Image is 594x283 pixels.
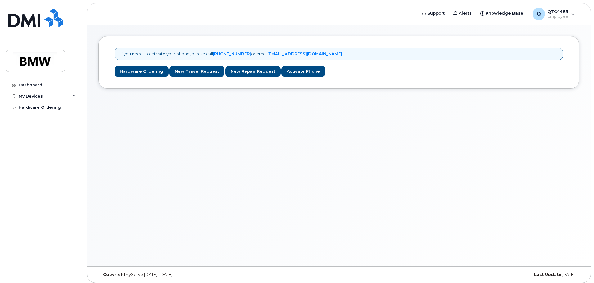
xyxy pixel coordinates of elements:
strong: Last Update [534,272,561,277]
a: [PHONE_NUMBER] [213,51,251,56]
div: [DATE] [419,272,579,277]
div: MyServe [DATE]–[DATE] [98,272,259,277]
a: Activate Phone [281,66,325,77]
a: Hardware Ordering [115,66,169,77]
a: New Travel Request [169,66,224,77]
a: New Repair Request [225,66,281,77]
p: If you need to activate your phone, please call or email [120,51,342,57]
strong: Copyright [103,272,125,277]
a: [EMAIL_ADDRESS][DOMAIN_NAME] [268,51,342,56]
